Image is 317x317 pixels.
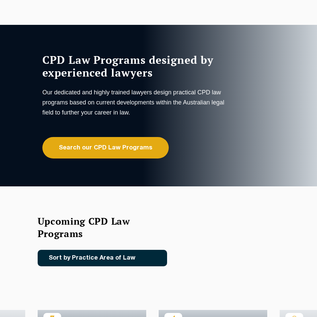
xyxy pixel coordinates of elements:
[38,250,167,266] a: Sort by Practice Area of Law
[38,215,152,240] h2: Upcoming CPD Law Programs
[146,255,154,261] img: Icon
[42,137,169,158] a: Search our CPD Law Programs
[42,53,227,79] h1: CPD Law Programs designed by experienced lawyers
[42,87,227,118] p: Our dedicated and highly trained lawyers design practical CPD law programs based on current devel...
